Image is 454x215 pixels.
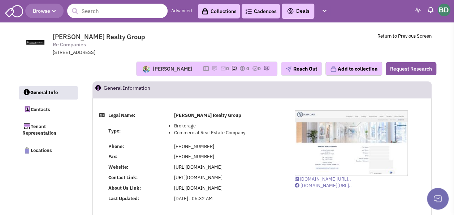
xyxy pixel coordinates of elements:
td: [PHONE_NUMBER] [172,141,285,152]
span: 0 [226,66,229,72]
button: Browse [25,4,64,18]
span: 0 [246,66,249,72]
span: Re Companies [53,41,86,49]
b: Legal Name: [108,112,135,118]
b: About Us Link: [108,185,141,191]
button: Deals [285,7,311,16]
a: Cadences [242,4,280,18]
img: icon-dealamount.png [239,66,245,71]
img: icon-deals.svg [287,7,294,16]
span: Deals [287,8,309,14]
h2: General Information [104,82,150,98]
img: Brett Davidoff [438,4,450,16]
div: [STREET_ADDRESS] [53,49,241,56]
span: [DOMAIN_NAME][URL].. [300,176,351,182]
a: Collections [198,4,240,18]
input: Search [67,4,168,18]
b: [PERSON_NAME] Realty Group [174,112,241,118]
td: [PHONE_NUMBER] [172,152,285,162]
b: Phone: [108,143,124,149]
button: Add to collection [325,62,382,76]
img: SmartAdmin [5,4,23,17]
a: Locations [19,142,77,157]
img: Cadences_logo.png [245,9,252,14]
a: Contacts [19,101,77,117]
a: [URL][DOMAIN_NAME] [174,174,222,181]
div: [PERSON_NAME] [153,65,193,72]
a: [DOMAIN_NAME][URL].. [295,176,351,182]
button: Request Research [386,62,436,75]
b: Website: [108,164,128,170]
li: Commercial Real Estate Company [174,130,284,136]
b: Last Updated: [108,195,139,202]
img: icon-collection-lavender.png [330,66,337,72]
a: [DOMAIN_NAME][URL].. [295,182,352,189]
img: TaskCount.png [252,66,258,71]
img: Namdar Realty Group [295,111,407,174]
a: [URL][DOMAIN_NAME] [174,164,222,170]
span: [PERSON_NAME] Realty Group [53,33,145,41]
span: Browse [33,8,56,14]
b: Fax: [108,153,117,160]
img: icon-email-active-16.png [220,66,226,71]
span: 0 [258,66,261,72]
li: Brokerage [174,123,284,130]
a: Advanced [171,8,192,14]
img: plane.png [286,66,291,72]
td: [DATE] : 06:32 AM [172,194,285,204]
img: icon-note.png [212,66,217,71]
a: Tenant Representation [19,118,77,140]
a: General Info [19,86,78,100]
span: [DOMAIN_NAME][URL].. [300,182,352,189]
img: research-icon.png [264,66,269,71]
button: Reach Out [281,62,322,76]
img: icon-collection-lavender-black.svg [202,8,208,15]
a: Return to Previous Screen [377,33,432,39]
a: [URL][DOMAIN_NAME] [174,185,222,191]
b: Contact Link: [108,174,138,181]
b: Type: [108,128,121,134]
